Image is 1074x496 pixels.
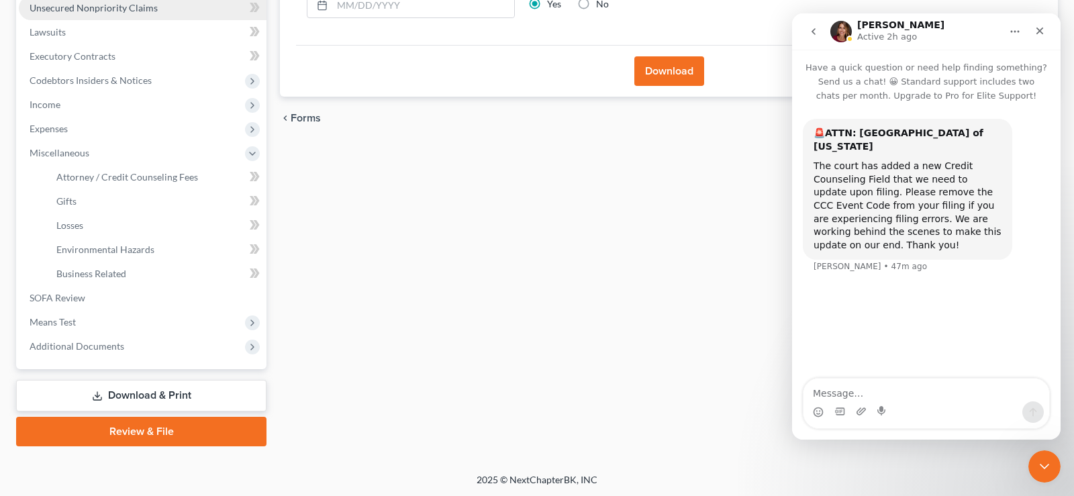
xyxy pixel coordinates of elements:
[56,244,154,255] span: Environmental Hazards
[30,292,85,303] span: SOFA Review
[30,147,89,158] span: Miscellaneous
[280,113,339,123] button: chevron_left Forms
[30,316,76,328] span: Means Test
[16,380,266,411] a: Download & Print
[30,2,158,13] span: Unsecured Nonpriority Claims
[19,44,266,68] a: Executory Contracts
[46,213,266,238] a: Losses
[19,286,266,310] a: SOFA Review
[16,417,266,446] a: Review & File
[30,26,66,38] span: Lawsuits
[291,113,321,123] span: Forms
[46,165,266,189] a: Attorney / Credit Counseling Fees
[30,99,60,110] span: Income
[280,113,291,123] i: chevron_left
[19,20,266,44] a: Lawsuits
[56,219,83,231] span: Losses
[56,171,198,183] span: Attorney / Credit Counseling Fees
[792,13,1061,440] iframe: Intercom live chat
[634,56,704,86] button: Download
[1028,450,1061,483] iframe: Intercom live chat
[30,50,115,62] span: Executory Contracts
[46,189,266,213] a: Gifts
[56,195,77,207] span: Gifts
[46,238,266,262] a: Environmental Hazards
[30,340,124,352] span: Additional Documents
[30,75,152,86] span: Codebtors Insiders & Notices
[56,268,126,279] span: Business Related
[30,123,68,134] span: Expenses
[46,262,266,286] a: Business Related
